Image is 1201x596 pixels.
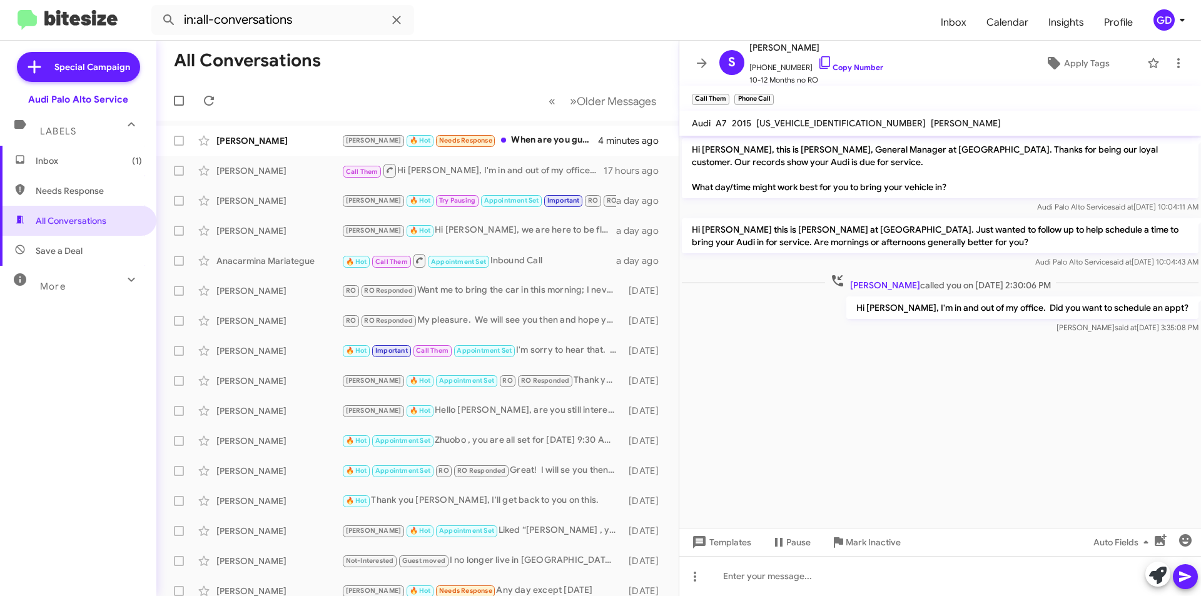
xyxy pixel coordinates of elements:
[439,136,492,144] span: Needs Response
[346,587,402,595] span: [PERSON_NAME]
[1057,323,1198,332] span: [PERSON_NAME] [DATE] 3:35:08 PM
[786,531,811,553] span: Pause
[1035,257,1198,266] span: Audi Palo Alto Service [DATE] 10:04:43 AM
[342,223,616,238] div: Hi [PERSON_NAME], we are here to be flexible. Is there a day/date and time that will work best fo...
[1083,531,1163,553] button: Auto Fields
[502,376,512,385] span: RO
[216,315,342,327] div: [PERSON_NAME]
[36,184,142,197] span: Needs Response
[439,196,475,205] span: Try Pausing
[734,94,773,105] small: Phone Call
[732,118,751,129] span: 2015
[342,373,622,388] div: Thank you :)
[216,134,342,147] div: [PERSON_NAME]
[342,523,622,538] div: Liked “[PERSON_NAME] , you are all set for [DATE] 9:30 AM. We will see you then and hope you have...
[549,93,555,109] span: «
[342,283,622,298] div: Want me to bring the car in this morning; I never got a confirmation
[216,525,342,537] div: [PERSON_NAME]
[616,255,669,267] div: a day ago
[622,435,669,447] div: [DATE]
[342,553,622,568] div: I no longer live in [GEOGRAPHIC_DATA] thanks
[850,280,920,291] span: [PERSON_NAME]
[216,194,342,207] div: [PERSON_NAME]
[346,557,394,565] span: Not-Interested
[439,527,494,535] span: Appointment Set
[484,196,539,205] span: Appointment Set
[1094,4,1143,41] a: Profile
[604,164,669,177] div: 17 hours ago
[346,316,356,325] span: RO
[457,467,505,475] span: RO Responded
[976,4,1038,41] a: Calendar
[416,346,448,355] span: Call Them
[756,118,926,129] span: [US_VEHICLE_IDENTIFICATION_NUMBER]
[410,226,431,235] span: 🔥 Hot
[577,94,656,108] span: Older Messages
[821,531,911,553] button: Mark Inactive
[364,286,412,295] span: RO Responded
[410,407,431,415] span: 🔥 Hot
[151,5,414,35] input: Search
[36,245,83,257] span: Save a Deal
[682,138,1198,198] p: Hi [PERSON_NAME], this is [PERSON_NAME], General Manager at [GEOGRAPHIC_DATA]. Thanks for being o...
[622,285,669,297] div: [DATE]
[346,376,402,385] span: [PERSON_NAME]
[570,93,577,109] span: »
[622,405,669,417] div: [DATE]
[346,497,367,505] span: 🔥 Hot
[342,493,622,508] div: Thank you [PERSON_NAME], I'll get back to you on this.
[588,196,598,205] span: RO
[1064,52,1110,74] span: Apply Tags
[410,587,431,595] span: 🔥 Hot
[622,315,669,327] div: [DATE]
[174,51,321,71] h1: All Conversations
[692,118,711,129] span: Audi
[622,465,669,477] div: [DATE]
[622,525,669,537] div: [DATE]
[622,345,669,357] div: [DATE]
[375,258,408,266] span: Call Them
[28,93,128,106] div: Audi Palo Alto Service
[1115,323,1137,332] span: said at
[749,40,883,55] span: [PERSON_NAME]
[346,286,356,295] span: RO
[216,285,342,297] div: [PERSON_NAME]
[431,258,486,266] span: Appointment Set
[375,467,430,475] span: Appointment Set
[562,88,664,114] button: Next
[410,527,431,535] span: 🔥 Hot
[346,196,402,205] span: [PERSON_NAME]
[342,343,622,358] div: I'm sorry to hear that. Next time then...
[342,163,604,178] div: Hi [PERSON_NAME], I'm in and out of my office. Did you want to schedule an appt?
[1093,531,1153,553] span: Auto Fields
[216,225,342,237] div: [PERSON_NAME]
[342,403,622,418] div: Hello [PERSON_NAME], are you still interested in getting scheduled for a service?
[410,196,431,205] span: 🔥 Hot
[402,557,445,565] span: Guest moved
[342,433,622,448] div: Zhuobo , you are all set for [DATE] 9:30 AM. We will see you then and hope you have a wonderful day!
[410,376,431,385] span: 🔥 Hot
[1038,4,1094,41] a: Insights
[607,196,655,205] span: RO Responded
[622,375,669,387] div: [DATE]
[346,136,402,144] span: [PERSON_NAME]
[346,226,402,235] span: [PERSON_NAME]
[216,495,342,507] div: [PERSON_NAME]
[692,94,729,105] small: Call Them
[679,531,761,553] button: Templates
[825,273,1056,291] span: called you on [DATE] 2:30:06 PM
[846,296,1198,319] p: Hi [PERSON_NAME], I'm in and out of my office. Did you want to schedule an appt?
[439,376,494,385] span: Appointment Set
[541,88,563,114] button: Previous
[716,118,727,129] span: A7
[342,133,598,148] div: When are you guys open first thing [DATE]?
[375,346,408,355] span: Important
[346,346,367,355] span: 🔥 Hot
[342,463,622,478] div: Great! I will se you then. Have a great day!
[346,258,367,266] span: 🔥 Hot
[216,255,342,267] div: Anacarmina Mariategue
[616,194,669,207] div: a day ago
[931,4,976,41] a: Inbox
